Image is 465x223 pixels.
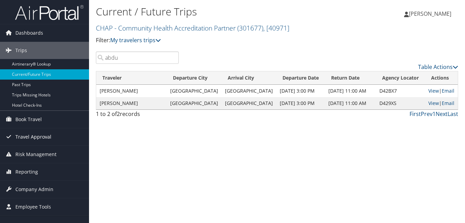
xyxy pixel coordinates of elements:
[237,23,263,33] span: ( 301677 )
[110,36,161,44] a: My travelers trips
[325,97,376,109] td: [DATE] 11:00 AM
[117,110,120,118] span: 2
[276,71,325,85] th: Departure Date: activate to sort column descending
[421,110,432,118] a: Prev
[376,97,425,109] td: D429XS
[96,110,179,121] div: 1 to 2 of records
[222,85,276,97] td: [GEOGRAPHIC_DATA]
[167,71,222,85] th: Departure City: activate to sort column ascending
[15,163,38,180] span: Reporting
[15,42,27,59] span: Trips
[96,23,289,33] a: CHAP - Community Health Accreditation Partner
[376,85,425,97] td: D42BX7
[96,4,337,19] h1: Current / Future Trips
[432,110,436,118] a: 1
[404,3,458,24] a: [PERSON_NAME]
[410,110,421,118] a: First
[96,85,167,97] td: [PERSON_NAME]
[15,128,51,145] span: Travel Approval
[276,85,325,97] td: [DATE] 3:00 PM
[15,4,84,21] img: airportal-logo.png
[96,71,167,85] th: Traveler: activate to sort column ascending
[418,63,458,71] a: Table Actions
[96,97,167,109] td: [PERSON_NAME]
[96,51,179,64] input: Search Traveler or Arrival City
[15,198,51,215] span: Employee Tools
[409,10,451,17] span: [PERSON_NAME]
[376,71,425,85] th: Agency Locator: activate to sort column ascending
[15,181,53,198] span: Company Admin
[96,36,337,45] p: Filter:
[222,71,276,85] th: Arrival City: activate to sort column ascending
[442,87,454,94] a: Email
[436,110,448,118] a: Next
[276,97,325,109] td: [DATE] 3:00 PM
[325,71,376,85] th: Return Date: activate to sort column ascending
[15,111,42,128] span: Book Travel
[425,85,458,97] td: |
[442,100,454,106] a: Email
[15,24,43,42] span: Dashboards
[263,23,289,33] span: , [ 40971 ]
[222,97,276,109] td: [GEOGRAPHIC_DATA]
[15,146,56,163] span: Risk Management
[428,87,439,94] a: View
[425,97,458,109] td: |
[167,97,222,109] td: [GEOGRAPHIC_DATA]
[425,71,458,85] th: Actions
[428,100,439,106] a: View
[325,85,376,97] td: [DATE] 11:00 AM
[167,85,222,97] td: [GEOGRAPHIC_DATA]
[448,110,458,118] a: Last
